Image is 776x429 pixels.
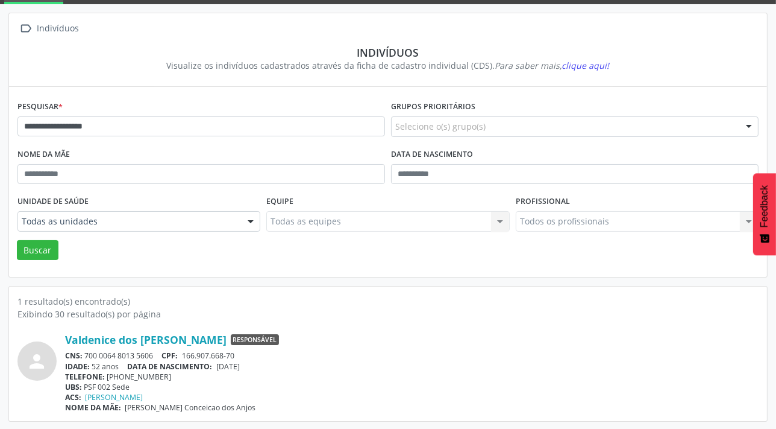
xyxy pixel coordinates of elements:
i:  [17,20,35,37]
label: Nome da mãe [17,145,70,164]
span: DATA DE NASCIMENTO: [128,361,213,372]
a: [PERSON_NAME] [86,392,143,402]
span: 166.907.668-70 [182,351,234,361]
div: PSF 002 Sede [65,382,759,392]
span: IDADE: [65,361,90,372]
div: Indivíduos [26,46,750,59]
label: Unidade de saúde [17,192,89,211]
i: person [27,351,48,372]
span: Todas as unidades [22,215,236,227]
span: CNS: [65,351,83,361]
span: Responsável [231,334,279,345]
span: [PERSON_NAME] Conceicao dos Anjos [125,402,256,413]
label: Grupos prioritários [391,98,475,116]
div: Visualize os indivíduos cadastrados através da ficha de cadastro individual (CDS). [26,59,750,72]
label: Profissional [516,192,570,211]
span: Selecione o(s) grupo(s) [395,120,486,133]
span: ACS: [65,392,81,402]
div: Indivíduos [35,20,81,37]
div: Exibindo 30 resultado(s) por página [17,308,759,320]
span: Feedback [759,185,770,227]
span: CPF: [162,351,178,361]
button: Buscar [17,240,58,261]
a:  Indivíduos [17,20,81,37]
button: Feedback - Mostrar pesquisa [753,173,776,255]
div: [PHONE_NUMBER] [65,372,759,382]
div: 700 0064 8013 5606 [65,351,759,361]
div: 1 resultado(s) encontrado(s) [17,295,759,308]
a: Valdenice dos [PERSON_NAME] [65,333,227,346]
div: 52 anos [65,361,759,372]
span: [DATE] [216,361,240,372]
label: Data de nascimento [391,145,473,164]
span: UBS: [65,382,82,392]
span: NOME DA MÃE: [65,402,121,413]
span: TELEFONE: [65,372,105,382]
span: clique aqui! [562,60,610,71]
label: Equipe [266,192,293,211]
label: Pesquisar [17,98,63,116]
i: Para saber mais, [495,60,610,71]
